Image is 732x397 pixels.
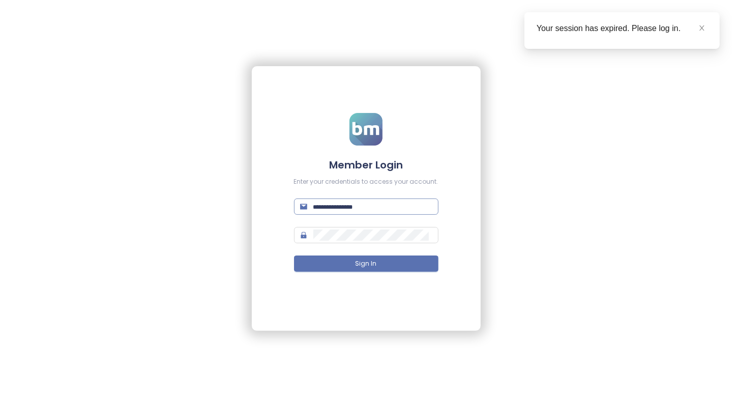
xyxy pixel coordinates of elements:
[356,259,377,269] span: Sign In
[349,113,383,146] img: logo
[294,256,438,272] button: Sign In
[294,177,438,187] div: Enter your credentials to access your account.
[300,232,307,239] span: lock
[537,22,708,35] div: Your session has expired. Please log in.
[698,24,706,32] span: close
[300,203,307,210] span: mail
[294,158,438,172] h4: Member Login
